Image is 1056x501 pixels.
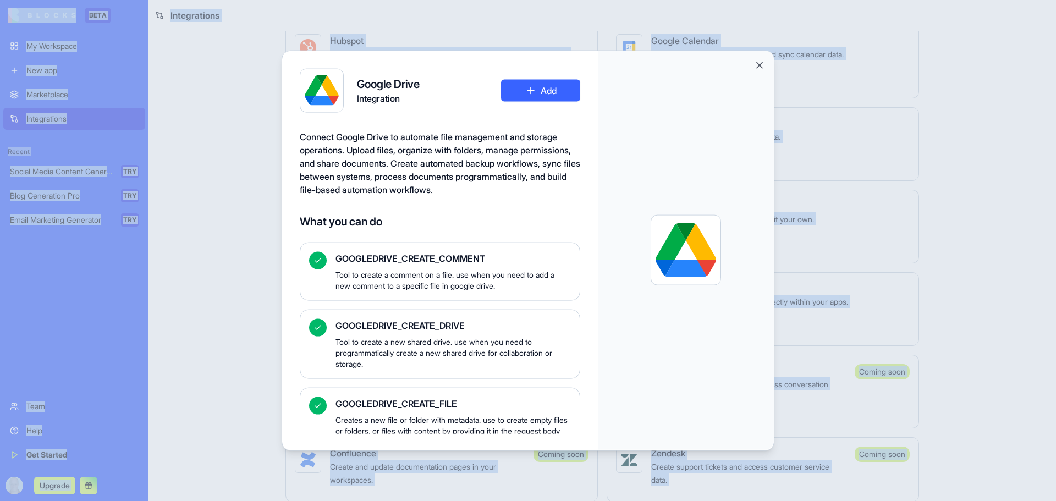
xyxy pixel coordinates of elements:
span: GOOGLEDRIVE_CREATE_FILE [335,397,571,410]
span: Tool to create a comment on a file. use when you need to add a new comment to a specific file in ... [335,269,571,291]
button: Add [501,79,580,101]
span: Tool to create a new shared drive. use when you need to programmatically create a new shared driv... [335,336,571,369]
span: Creates a new file or folder with metadata. use to create empty files or folders, or files with c... [335,414,571,447]
span: Integration [357,91,420,104]
span: GOOGLEDRIVE_CREATE_DRIVE [335,318,571,332]
span: Connect Google Drive to automate file management and storage operations. Upload files, organize w... [300,131,580,195]
h4: What you can do [300,213,580,229]
h4: Google Drive [357,76,420,91]
span: GOOGLEDRIVE_CREATE_COMMENT [335,251,571,265]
